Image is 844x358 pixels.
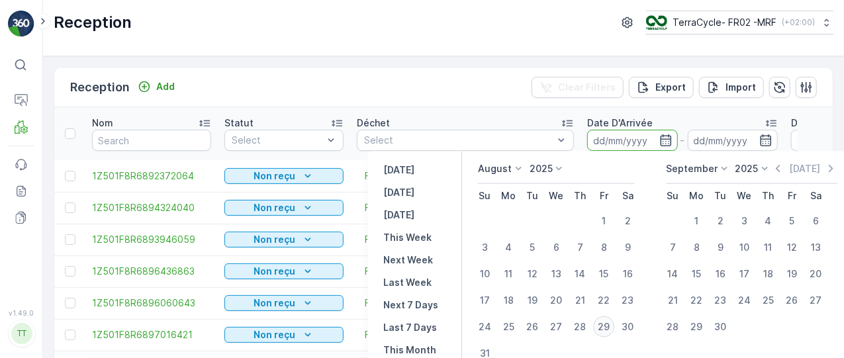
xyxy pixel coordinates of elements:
[699,77,764,98] button: Import
[781,290,802,311] div: 26
[378,275,437,291] button: Last Week
[593,237,614,258] div: 8
[710,237,731,258] div: 9
[686,237,707,258] div: 8
[498,263,519,285] div: 11
[365,233,508,246] span: FR-PI0011 I Sachets alimentaires
[545,263,567,285] div: 13
[684,184,708,208] th: Monday
[383,298,438,312] p: Next 7 Days
[383,186,414,199] p: [DATE]
[805,210,826,232] div: 6
[365,201,508,214] a: FR-PI0011 I Sachets alimentaires
[617,237,638,258] div: 9
[789,162,820,175] p: [DATE]
[569,263,590,285] div: 14
[522,290,543,311] div: 19
[383,208,414,222] p: [DATE]
[92,265,211,278] a: 1Z501F8R6896436863
[569,237,590,258] div: 7
[532,77,624,98] button: Clear Filters
[545,237,567,258] div: 6
[662,316,683,337] div: 28
[655,81,686,94] p: Export
[357,116,390,130] p: Déchet
[8,11,34,37] img: logo
[805,263,826,285] div: 20
[666,162,718,175] p: September
[593,316,614,337] div: 29
[688,130,778,151] input: dd/mm/yyyy
[733,290,755,311] div: 24
[781,263,802,285] div: 19
[780,184,804,208] th: Friday
[496,184,520,208] th: Monday
[710,210,731,232] div: 2
[805,290,826,311] div: 27
[757,263,778,285] div: 18
[587,116,653,130] p: Date D'Arrivée
[781,210,802,232] div: 5
[378,297,444,313] button: Next 7 Days
[617,210,638,232] div: 2
[8,309,34,317] span: v 1.49.0
[378,342,442,358] button: This Month
[365,169,508,183] a: FR-PI0011 I Sachets alimentaires
[673,16,776,29] p: TerraCycle- FR02 -MRF
[686,290,707,311] div: 22
[733,210,755,232] div: 3
[383,231,432,244] p: This Week
[593,290,614,311] div: 22
[733,263,755,285] div: 17
[378,230,437,246] button: This Week
[498,237,519,258] div: 4
[254,169,296,183] p: Non reçu
[232,134,323,147] p: Select
[156,80,175,93] p: Add
[365,296,445,310] a: FR-PI0021 I Stylos
[92,233,211,246] a: 1Z501F8R6893946059
[365,265,445,278] a: FR-PI0021 I Stylos
[520,184,544,208] th: Tuesday
[662,263,683,285] div: 14
[568,184,592,208] th: Thursday
[474,263,495,285] div: 10
[383,163,414,177] p: [DATE]
[804,184,827,208] th: Saturday
[65,171,75,181] div: Toggle Row Selected
[593,263,614,285] div: 15
[378,207,420,223] button: Tomorrow
[757,290,778,311] div: 25
[383,343,436,357] p: This Month
[474,290,495,311] div: 17
[617,316,638,337] div: 30
[383,253,433,267] p: Next Week
[478,162,512,175] p: August
[65,298,75,308] div: Toggle Row Selected
[545,290,567,311] div: 20
[498,290,519,311] div: 18
[224,327,344,343] button: Non reçu
[92,169,211,183] a: 1Z501F8R6892372064
[65,234,75,245] div: Toggle Row Selected
[522,237,543,258] div: 5
[224,116,254,130] p: Statut
[708,184,732,208] th: Tuesday
[569,290,590,311] div: 21
[254,201,296,214] p: Non reçu
[522,263,543,285] div: 12
[365,328,445,341] a: FR-PI0021 I Stylos
[65,330,75,340] div: Toggle Row Selected
[11,323,32,344] div: TT
[378,320,442,336] button: Last 7 Days
[558,81,616,94] p: Clear Filters
[662,290,683,311] div: 21
[629,77,694,98] button: Export
[92,201,211,214] a: 1Z501F8R6894324040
